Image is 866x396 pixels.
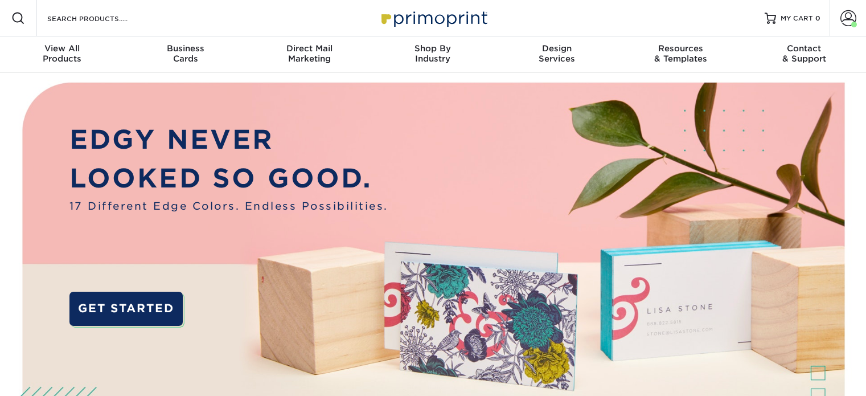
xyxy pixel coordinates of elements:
div: & Support [742,43,866,64]
p: EDGY NEVER [69,120,388,159]
span: Contact [742,43,866,54]
span: 0 [815,14,820,22]
p: LOOKED SO GOOD. [69,159,388,198]
span: Shop By [371,43,495,54]
span: Business [124,43,247,54]
a: DesignServices [495,36,618,73]
a: Contact& Support [742,36,866,73]
span: Direct Mail [248,43,371,54]
input: SEARCH PRODUCTS..... [46,11,157,25]
span: Resources [618,43,742,54]
span: 17 Different Edge Colors. Endless Possibilities. [69,198,388,214]
span: MY CART [781,14,813,23]
a: BusinessCards [124,36,247,73]
img: Primoprint [376,6,490,30]
a: Shop ByIndustry [371,36,495,73]
span: Design [495,43,618,54]
div: Services [495,43,618,64]
div: Cards [124,43,247,64]
div: Industry [371,43,495,64]
div: Marketing [248,43,371,64]
div: & Templates [618,43,742,64]
a: Resources& Templates [618,36,742,73]
a: GET STARTED [69,292,183,326]
a: Direct MailMarketing [248,36,371,73]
